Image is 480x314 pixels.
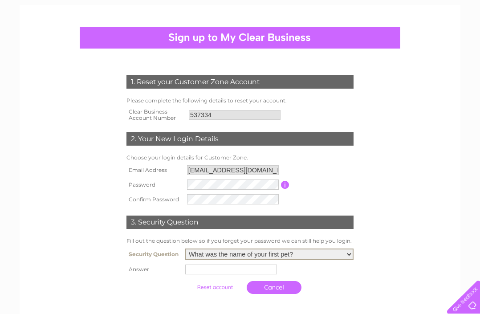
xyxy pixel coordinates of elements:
td: Please complete the following details to reset your account. [124,95,356,106]
th: Confirm Password [124,192,185,207]
th: Email Address [124,163,185,177]
th: Answer [124,262,183,277]
input: Submit [187,281,242,294]
th: Clear Business Account Number [124,106,187,124]
div: 2. Your New Login Details [126,132,354,146]
td: Fill out the question below so if you forget your password we can still help you login. [124,236,356,246]
div: 1. Reset your Customer Zone Account [126,75,354,89]
img: logo.png [17,23,62,50]
a: Contact [453,38,475,45]
a: 0333 014 3131 [312,4,374,16]
input: Information [281,181,289,189]
div: 3. Security Question [126,216,354,229]
a: Telecoms [403,38,429,45]
div: Clear Business is a trading name of Verastar Limited (registered in [GEOGRAPHIC_DATA] No. 3667643... [30,5,451,43]
th: Password [124,177,185,192]
td: Choose your login details for Customer Zone. [124,152,356,163]
th: Security Question [124,246,183,262]
a: Cancel [247,281,301,294]
a: Energy [378,38,397,45]
a: Water [355,38,372,45]
a: Blog [435,38,447,45]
